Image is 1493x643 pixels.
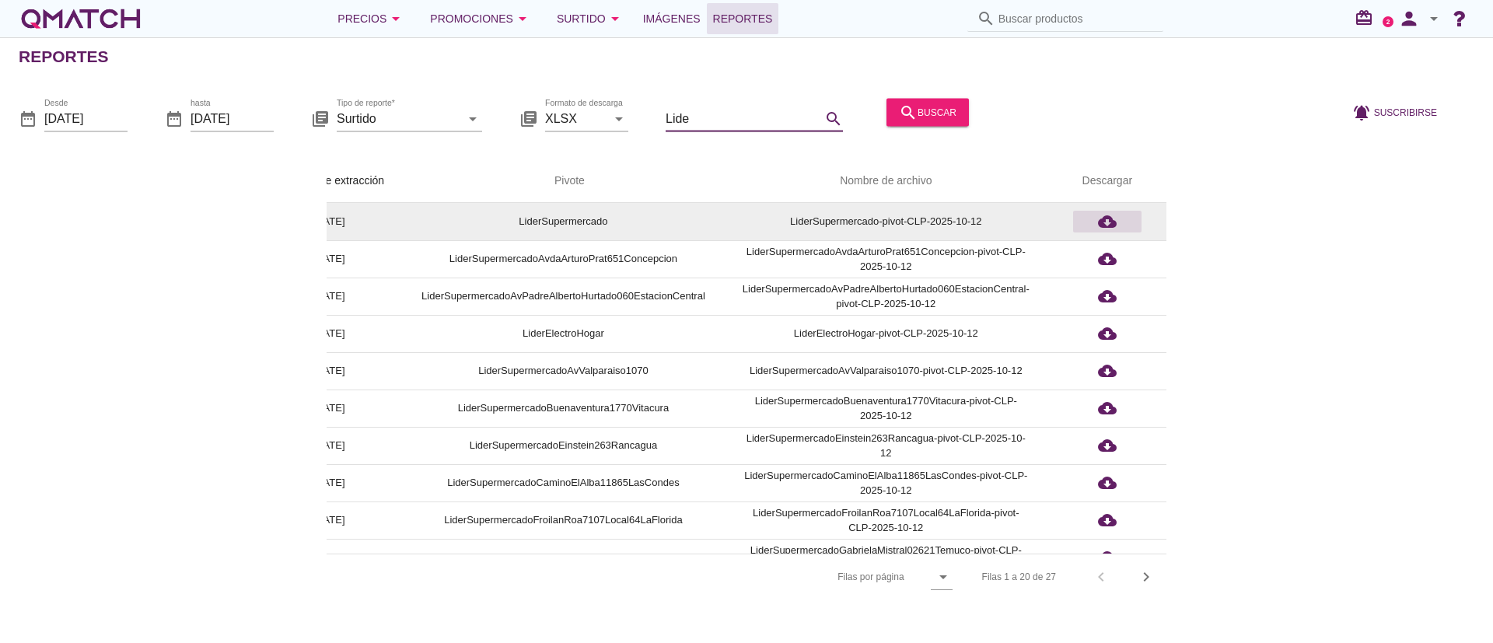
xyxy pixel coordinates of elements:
button: Promociones [418,3,544,34]
a: Imágenes [637,3,707,34]
td: LiderSupermercado-pivot-CLP-2025-10-12 [724,203,1048,240]
div: buscar [899,103,956,121]
td: LiderSupermercadoEinstein263Rancagua [403,427,724,464]
i: cloud_download [1098,324,1117,343]
i: arrow_drop_down [1425,9,1443,28]
td: LiderSupermercadoAvdaArturoPrat651Concepcion-pivot-CLP-2025-10-12 [724,240,1048,278]
i: chevron_right [1137,568,1156,586]
i: arrow_drop_down [513,9,532,28]
input: Buscar productos [998,6,1154,31]
td: LiderSupermercadoBuenaventura1770Vitacura-pivot-CLP-2025-10-12 [724,390,1048,427]
i: library_books [519,109,538,128]
a: white-qmatch-logo [19,3,143,34]
i: arrow_drop_down [606,9,624,28]
i: notifications_active [1352,103,1374,121]
i: cloud_download [1098,436,1117,455]
td: [DATE] [255,390,403,427]
i: library_books [311,109,330,128]
td: LiderSupermercadoAvdaArturoPrat651Concepcion [403,240,724,278]
td: [DATE] [255,539,403,576]
i: cloud_download [1098,287,1117,306]
button: Suscribirse [1340,98,1449,126]
div: Surtido [557,9,624,28]
i: search [977,9,995,28]
i: person [1393,8,1425,30]
td: LiderSupermercadoGabrielaMistral02621Temuco-pivot-CLP-2025-10-12 [724,539,1048,576]
i: date_range [19,109,37,128]
a: Reportes [707,3,779,34]
td: [DATE] [255,240,403,278]
td: [DATE] [255,464,403,501]
td: LiderElectroHogar-pivot-CLP-2025-10-12 [724,315,1048,352]
i: arrow_drop_down [610,109,628,128]
td: LiderSupermercadoAvPadreAlbertoHurtado060EstacionCentral-pivot-CLP-2025-10-12 [724,278,1048,315]
a: 2 [1383,16,1393,27]
td: LiderSupermercadoFroilanRoa7107Local64LaFlorida-pivot-CLP-2025-10-12 [724,501,1048,539]
div: Filas por página [682,554,952,599]
i: arrow_drop_down [386,9,405,28]
i: cloud_download [1098,250,1117,268]
th: Fecha de extracción: Sorted ascending. Activate to sort descending. [255,159,403,203]
button: Precios [325,3,418,34]
i: arrow_drop_down [934,568,953,586]
td: [DATE] [255,352,403,390]
th: Pivote: Not sorted. Activate to sort ascending. [403,159,724,203]
td: LiderSupermercadoAvPadreAlbertoHurtado060EstacionCentral [403,278,724,315]
button: buscar [886,98,969,126]
i: cloud_download [1098,212,1117,231]
i: cloud_download [1098,399,1117,418]
i: date_range [165,109,184,128]
text: 2 [1386,18,1390,25]
td: LiderSupermercadoBuenaventura1770Vitacura [403,390,724,427]
div: Filas 1 a 20 de 27 [982,570,1056,584]
i: cloud_download [1098,548,1117,567]
td: LiderSupermercadoEinstein263Rancagua-pivot-CLP-2025-10-12 [724,427,1048,464]
i: arrow_drop_down [463,109,482,128]
td: LiderElectroHogar [403,315,724,352]
i: cloud_download [1098,474,1117,492]
h2: Reportes [19,44,109,69]
td: LiderSupermercadoGabrielaMistral02621Temuco [403,539,724,576]
input: Desde [44,106,128,131]
td: LiderSupermercadoAvValparaiso1070-pivot-CLP-2025-10-12 [724,352,1048,390]
input: Formato de descarga [545,106,607,131]
button: Next page [1132,563,1160,591]
td: LiderSupermercado [403,203,724,240]
div: Precios [337,9,405,28]
td: LiderSupermercadoAvValparaiso1070 [403,352,724,390]
i: cloud_download [1098,362,1117,380]
td: [DATE] [255,427,403,464]
i: cloud_download [1098,511,1117,529]
td: LiderSupermercadoCaminoElAlba11865LasCondes-pivot-CLP-2025-10-12 [724,464,1048,501]
button: Surtido [544,3,637,34]
td: [DATE] [255,315,403,352]
i: redeem [1355,9,1379,27]
input: Tipo de reporte* [337,106,460,131]
i: search [824,109,843,128]
input: hasta [191,106,274,131]
td: [DATE] [255,278,403,315]
span: Imágenes [643,9,701,28]
td: LiderSupermercadoFroilanRoa7107Local64LaFlorida [403,501,724,539]
input: Filtrar por texto [666,106,821,131]
span: Reportes [713,9,773,28]
td: [DATE] [255,203,403,240]
div: Promociones [430,9,532,28]
span: Suscribirse [1374,105,1437,119]
td: LiderSupermercadoCaminoElAlba11865LasCondes [403,464,724,501]
th: Descargar: Not sorted. [1048,159,1166,203]
td: [DATE] [255,501,403,539]
th: Nombre de archivo: Not sorted. [724,159,1048,203]
i: search [899,103,918,121]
